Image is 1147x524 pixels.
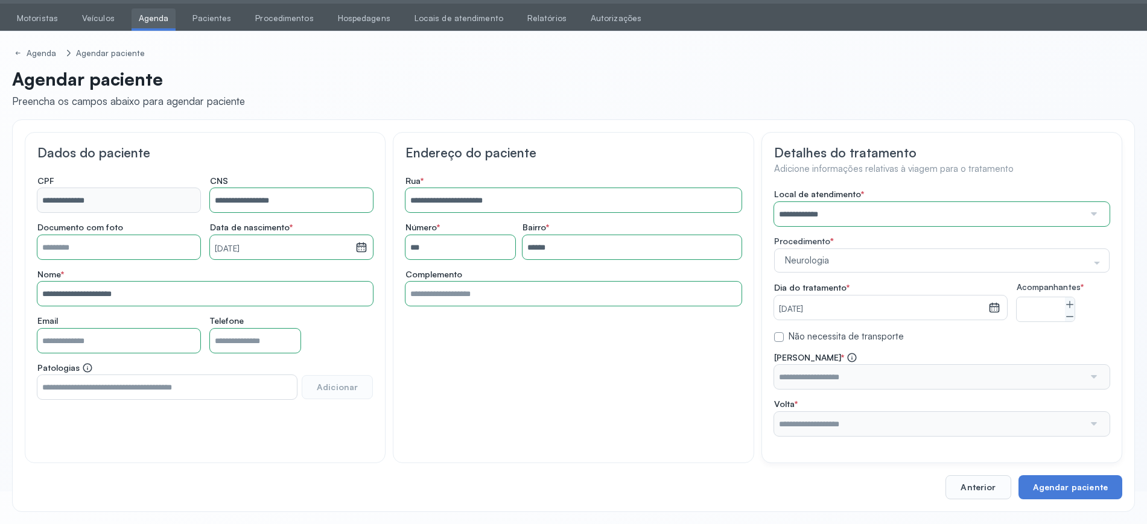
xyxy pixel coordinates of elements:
span: Neurologia [782,254,1090,267]
a: Agenda [132,8,176,28]
a: Pacientes [185,8,238,28]
h3: Endereço do paciente [405,145,741,160]
a: Agenda [12,46,62,61]
span: Telefone [210,315,244,326]
button: Anterior [945,475,1011,499]
span: Complemento [405,269,462,280]
a: Motoristas [10,8,65,28]
span: CNS [210,175,228,186]
h3: Detalhes do tratamento [774,145,1110,160]
button: Adicionar [302,375,373,399]
a: Autorizações [583,8,649,28]
span: Documento com foto [37,222,123,233]
a: Relatórios [520,8,574,28]
a: Hospedagens [331,8,398,28]
span: Volta [774,399,798,409]
p: Agendar paciente [12,68,245,90]
span: Nome [37,269,64,280]
a: Procedimentos [248,8,320,28]
button: Agendar paciente [1018,475,1122,499]
label: Não necessita de transporte [789,331,904,342]
span: [PERSON_NAME] [774,352,857,363]
a: Veículos [75,8,122,28]
span: Rua [405,175,424,186]
span: Acompanhantes [1017,282,1084,292]
span: Data de nascimento [210,222,293,233]
h4: Adicione informações relativas à viagem para o tratamento [774,163,1110,175]
span: Email [37,315,58,326]
span: CPF [37,175,54,186]
div: Preencha os campos abaixo para agendar paciente [12,95,245,107]
small: [DATE] [215,243,351,255]
small: [DATE] [779,303,984,315]
span: Patologias [37,362,93,373]
span: Número [405,222,440,233]
span: Bairro [523,222,549,233]
div: Agendar paciente [76,48,145,58]
span: Dia do tratamento [774,282,850,293]
div: Agenda [27,48,59,58]
span: Local de atendimento [774,189,864,200]
a: Agendar paciente [74,46,148,61]
span: Procedimento [774,236,830,246]
h3: Dados do paciente [37,145,373,160]
a: Locais de atendimento [407,8,510,28]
